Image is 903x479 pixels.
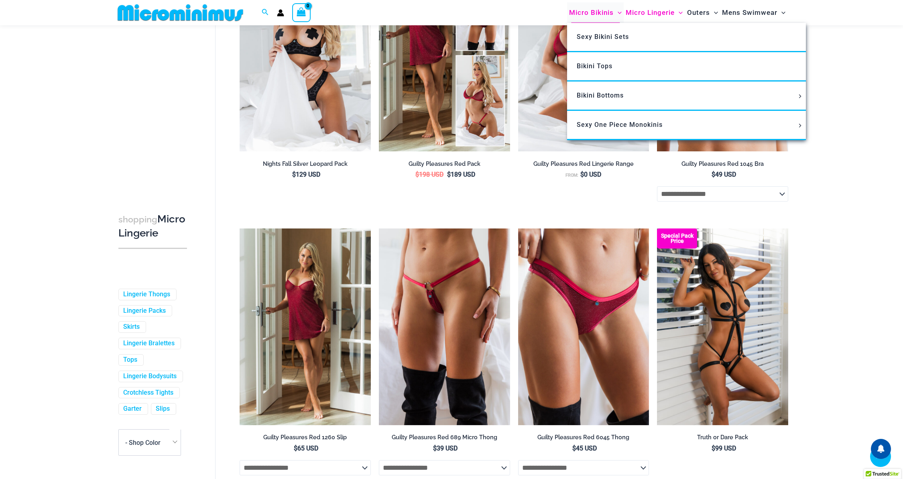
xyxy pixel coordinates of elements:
span: Menu Toggle [614,2,622,23]
a: Lingerie Thongs [123,290,170,299]
a: Slips [156,405,170,414]
span: From: [565,173,578,178]
a: Guilty Pleasures Red 689 Micro 01Guilty Pleasures Red 689 Micro 02Guilty Pleasures Red 689 Micro 02 [379,228,510,425]
span: $ [292,171,296,178]
span: Menu Toggle [796,124,805,128]
a: View Shopping Cart, empty [292,3,311,22]
a: Guilty Pleasures Red 1260 Slip [240,434,371,444]
span: Bikini Bottoms [577,92,624,99]
span: $ [712,444,715,452]
h3: Micro Lingerie [118,212,187,240]
a: Crotchless Tights [123,389,173,397]
a: Bikini BottomsMenu ToggleMenu Toggle [567,82,806,111]
a: Skirts [123,323,140,332]
span: - Shop Color [119,430,181,456]
a: Micro BikinisMenu ToggleMenu Toggle [567,2,624,23]
a: Guilty Pleasures Red 689 Micro Thong [379,434,510,444]
a: Mens SwimwearMenu ToggleMenu Toggle [720,2,787,23]
a: Search icon link [262,8,269,18]
a: Nights Fall Silver Leopard Pack [240,160,371,171]
span: shopping [118,214,157,224]
a: Micro LingerieMenu ToggleMenu Toggle [624,2,685,23]
bdi: 0 USD [580,171,601,178]
bdi: 65 USD [294,444,318,452]
span: $ [447,171,451,178]
a: Guilty Pleasures Red 6045 Thong 01Guilty Pleasures Red 6045 Thong 02Guilty Pleasures Red 6045 Tho... [518,228,649,425]
span: $ [415,171,419,178]
span: - Shop Color [125,439,161,446]
bdi: 129 USD [292,171,320,178]
bdi: 189 USD [447,171,475,178]
span: Menu Toggle [796,94,805,98]
a: Guilty Pleasures Red Lingerie Range [518,160,649,171]
span: Sexy Bikini Sets [577,33,629,41]
a: Lingerie Bodysuits [123,372,177,381]
span: Outers [687,2,710,23]
span: $ [294,444,297,452]
a: Bikini Tops [567,52,806,82]
h2: Truth or Dare Pack [657,434,788,441]
span: Menu Toggle [777,2,785,23]
span: Bikini Tops [577,62,612,70]
img: Guilty Pleasures Red 6045 Thong 01 [518,228,649,425]
span: $ [580,171,584,178]
a: Tops [123,356,137,364]
img: Guilty Pleasures Red 689 Micro 01 [379,228,510,425]
iframe: TrustedSite Certified [118,27,191,188]
span: Menu Toggle [710,2,718,23]
span: Mens Swimwear [722,2,777,23]
bdi: 39 USD [433,444,458,452]
h2: Guilty Pleasures Red 1045 Bra [657,160,788,168]
bdi: 198 USD [415,171,443,178]
bdi: 49 USD [712,171,736,178]
span: - Shop Color [118,430,181,456]
nav: Site Navigation [566,1,789,24]
img: Guilty Pleasures Red 1260 Slip 01 [240,228,371,425]
a: Guilty Pleasures Red 1045 Bra [657,160,788,171]
span: $ [433,444,437,452]
a: Lingerie Bralettes [123,340,175,348]
span: Micro Bikinis [569,2,614,23]
img: Truth or Dare Black 1905 Bodysuit 611 Micro 07 [657,228,788,425]
h2: Guilty Pleasures Red Pack [379,160,510,168]
bdi: 99 USD [712,444,736,452]
a: Truth or Dare Pack [657,434,788,444]
a: Guilty Pleasures Red 1260 Slip 01Guilty Pleasures Red 1260 Slip 02Guilty Pleasures Red 1260 Slip 02 [240,228,371,425]
h2: Nights Fall Silver Leopard Pack [240,160,371,168]
span: $ [712,171,715,178]
a: Sexy Bikini Sets [567,23,806,52]
a: Lingerie Packs [123,307,166,315]
a: Truth or Dare Black 1905 Bodysuit 611 Micro 07 Truth or Dare Black 1905 Bodysuit 611 Micro 06Trut... [657,228,788,425]
a: Sexy One Piece MonokinisMenu ToggleMenu Toggle [567,111,806,140]
a: Guilty Pleasures Red 6045 Thong [518,434,649,444]
a: Guilty Pleasures Red Pack [379,160,510,171]
h2: Guilty Pleasures Red 1260 Slip [240,434,371,441]
h2: Guilty Pleasures Red Lingerie Range [518,160,649,168]
span: Sexy One Piece Monokinis [577,121,663,128]
bdi: 45 USD [572,444,597,452]
span: Micro Lingerie [626,2,675,23]
img: MM SHOP LOGO FLAT [114,4,246,22]
a: OutersMenu ToggleMenu Toggle [685,2,720,23]
h2: Guilty Pleasures Red 689 Micro Thong [379,434,510,441]
span: Menu Toggle [675,2,683,23]
h2: Guilty Pleasures Red 6045 Thong [518,434,649,441]
span: $ [572,444,576,452]
a: Garter [123,405,142,414]
b: Special Pack Price [657,233,697,244]
a: Account icon link [277,9,284,16]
